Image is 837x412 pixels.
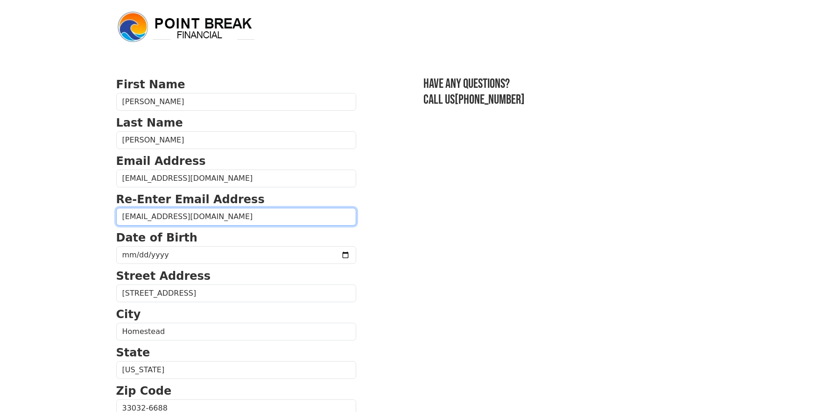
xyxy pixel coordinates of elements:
strong: Zip Code [116,384,172,398]
input: Re-Enter Email Address [116,208,356,226]
h3: Have any questions? [423,76,721,92]
strong: Date of Birth [116,231,197,244]
strong: City [116,308,141,321]
h3: Call us [423,92,721,108]
strong: First Name [116,78,185,91]
strong: State [116,346,150,359]
input: Email Address [116,170,356,187]
strong: Re-Enter Email Address [116,193,265,206]
input: Last Name [116,131,356,149]
a: [PHONE_NUMBER] [455,92,525,107]
input: City [116,323,356,341]
input: Street Address [116,284,356,302]
strong: Last Name [116,116,183,129]
strong: Street Address [116,270,211,283]
strong: Email Address [116,155,206,168]
input: First Name [116,93,356,111]
img: logo.png [116,10,256,44]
